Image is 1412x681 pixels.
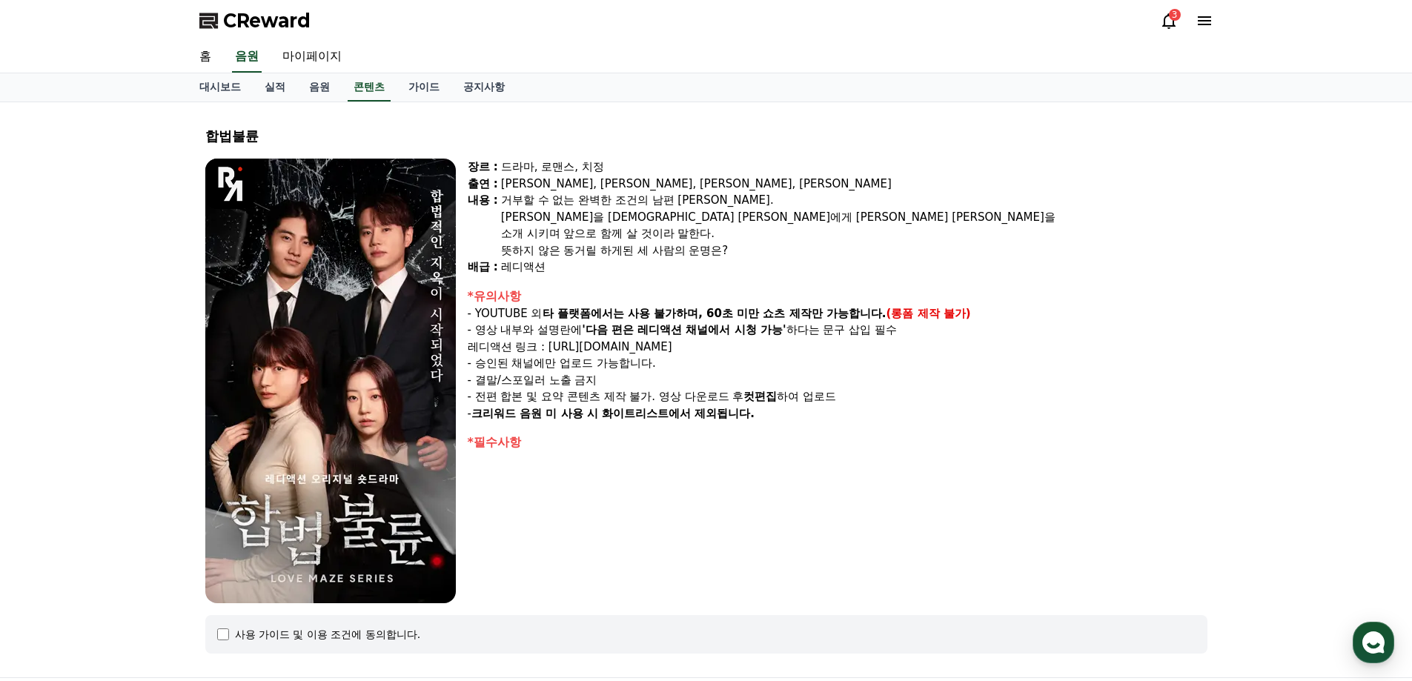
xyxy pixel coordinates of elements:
[582,323,786,336] strong: '다음 편은 레디액션 채널에서 시청 가능'
[205,159,256,209] img: logo
[188,41,223,73] a: 홈
[47,492,56,504] span: 홈
[451,73,517,102] a: 공지사항
[235,627,421,642] div: 사용 가이드 및 이용 조건에 동의합니다.
[98,470,191,507] a: 대화
[232,41,262,73] a: 음원
[468,305,1207,322] p: - YOUTUBE 외
[468,339,1207,356] p: 레디액션 링크 : [URL][DOMAIN_NAME]
[468,159,498,176] div: 장르 :
[886,307,971,320] strong: (롱폼 제작 불가)
[188,73,253,102] a: 대시보드
[136,493,153,505] span: 대화
[501,225,1207,242] div: 소개 시키며 앞으로 함께 살 것이라 말한다.
[253,73,297,102] a: 실적
[223,9,311,33] span: CReward
[468,355,1207,372] p: - 승인된 채널에만 업로드 가능합니다.
[271,41,354,73] a: 마이페이지
[468,388,1207,405] p: - 전편 합본 및 요약 콘텐츠 제작 불가. 영상 다운로드 후 하여 업로드
[1160,12,1178,30] a: 3
[229,492,247,504] span: 설정
[191,470,285,507] a: 설정
[199,9,311,33] a: CReward
[397,73,451,102] a: 가이드
[468,288,1207,305] div: *유의사항
[743,390,777,403] strong: 컷편집
[501,259,1207,276] div: 레디액션
[297,73,342,102] a: 음원
[468,433,1207,451] div: *필수사항
[501,176,1207,193] div: [PERSON_NAME], [PERSON_NAME], [PERSON_NAME], [PERSON_NAME]
[468,192,498,259] div: 내용 :
[501,242,1207,259] div: 뜻하지 않은 동거릴 하게된 세 사람의 운명은?
[468,322,1207,339] p: - 영상 내부와 설명란에 하다는 문구 삽입 필수
[4,470,98,507] a: 홈
[471,407,755,420] strong: 크리워드 음원 미 사용 시 화이트리스트에서 제외됩니다.
[501,192,1207,209] div: 거부할 수 없는 완벽한 조건의 남편 [PERSON_NAME].
[501,159,1207,176] div: 드라마, 로맨스, 치정
[501,209,1207,226] div: [PERSON_NAME]을 [DEMOGRAPHIC_DATA] [PERSON_NAME]에게 [PERSON_NAME] [PERSON_NAME]을
[468,259,498,276] div: 배급 :
[1169,9,1181,21] div: 3
[468,176,498,193] div: 출연 :
[205,126,1207,147] div: 합법불륜
[205,159,456,603] img: video
[468,405,1207,422] p: -
[543,307,886,320] strong: 타 플랫폼에서는 사용 불가하며, 60초 미만 쇼츠 제작만 가능합니다.
[348,73,391,102] a: 콘텐츠
[468,372,1207,389] p: - 결말/스포일러 노출 금지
